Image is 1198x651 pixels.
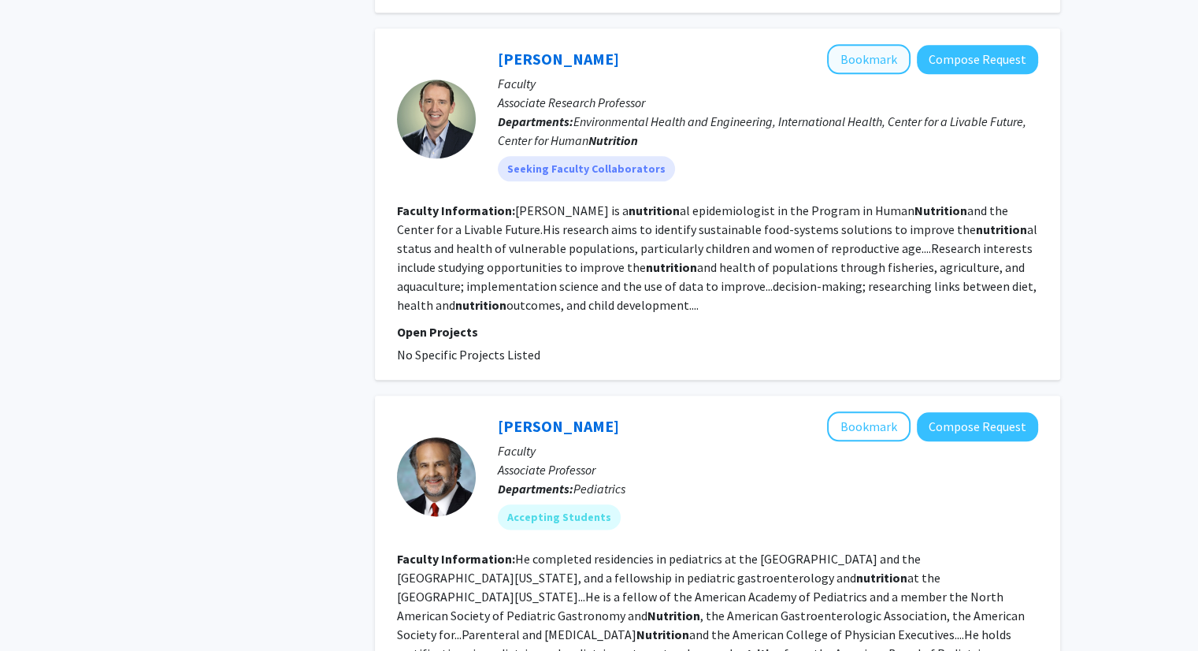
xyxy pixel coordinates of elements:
[917,412,1038,441] button: Compose Request to Richard M. Katz
[498,441,1038,460] p: Faculty
[636,627,689,642] b: Nutrition
[827,411,911,441] button: Add Richard M. Katz to Bookmarks
[498,460,1038,479] p: Associate Professor
[646,259,697,275] b: nutrition
[827,44,911,74] button: Add Andrew Thorne-Lyman to Bookmarks
[647,608,700,623] b: Nutrition
[397,551,515,567] b: Faculty Information:
[573,481,625,497] span: Pediatrics
[397,203,515,218] b: Faculty Information:
[12,580,67,639] iframe: Chat
[498,74,1038,93] p: Faculty
[498,156,675,181] mat-chip: Seeking Faculty Collaborators
[914,203,967,218] b: Nutrition
[498,113,1026,148] span: Environmental Health and Engineering, International Health, Center for a Livable Future, Center f...
[498,481,573,497] b: Departments:
[498,113,573,129] b: Departments:
[856,570,907,586] b: nutrition
[498,49,619,69] a: [PERSON_NAME]
[498,504,621,530] mat-chip: Accepting Students
[397,347,540,363] span: No Specific Projects Listed
[917,45,1038,74] button: Compose Request to Andrew Thorne-Lyman
[397,322,1038,341] p: Open Projects
[976,221,1027,237] b: nutrition
[588,132,638,148] b: Nutrition
[629,203,680,218] b: nutrition
[498,416,619,436] a: [PERSON_NAME]
[455,297,506,313] b: nutrition
[397,203,1037,313] fg-read-more: [PERSON_NAME] is a al epidemiologist in the Program in Human and the Center for a Livable Future....
[498,93,1038,112] p: Associate Research Professor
